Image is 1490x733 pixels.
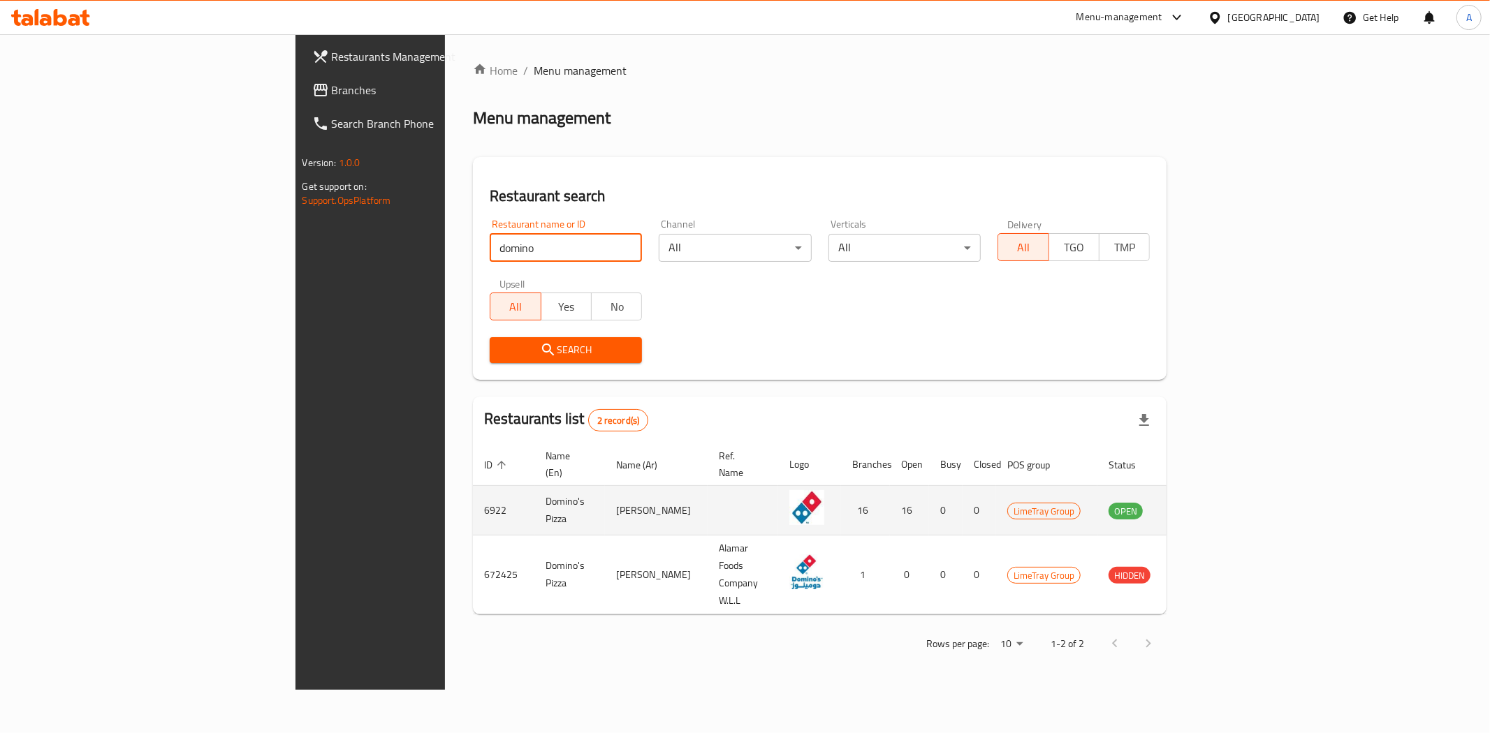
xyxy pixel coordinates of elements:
[616,457,675,473] span: Name (Ar)
[929,443,963,486] th: Busy
[789,554,824,589] img: Domino's Pizza
[929,535,963,614] td: 0
[1007,219,1042,229] label: Delivery
[534,62,627,79] span: Menu management
[490,337,642,363] button: Search
[1109,567,1151,584] div: HIDDEN
[588,409,649,431] div: Total records count
[1008,503,1080,519] span: LimeTray Group
[332,115,533,132] span: Search Branch Phone
[597,297,636,317] span: No
[591,293,642,320] button: No
[484,408,648,431] h2: Restaurants list
[963,535,996,614] td: 0
[499,279,525,288] label: Upsell
[841,535,890,614] td: 1
[473,443,1219,614] table: enhanced table
[490,293,541,320] button: All
[339,154,360,172] span: 1.0.0
[1055,237,1094,258] span: TGO
[929,486,963,535] td: 0
[589,414,648,427] span: 2 record(s)
[719,447,761,481] span: Ref. Name
[1109,503,1143,519] div: OPEN
[789,490,824,525] img: Domino's Pizza
[1051,635,1084,653] p: 1-2 of 2
[1008,568,1080,584] span: LimeTray Group
[484,457,511,473] span: ID
[1099,233,1150,261] button: TMP
[1004,237,1043,258] span: All
[302,191,391,209] a: Support.OpsPlatform
[501,341,631,359] span: Search
[890,535,929,614] td: 0
[332,48,533,65] span: Restaurants Management
[1109,457,1154,473] span: Status
[534,535,605,614] td: Domino's Pizza
[496,297,535,317] span: All
[841,486,890,535] td: 16
[1109,568,1151,584] span: HIDDEN
[1127,403,1161,437] div: Export file
[301,107,544,140] a: Search Branch Phone
[332,82,533,98] span: Branches
[998,233,1049,261] button: All
[1049,233,1100,261] button: TGO
[963,443,996,486] th: Closed
[841,443,890,486] th: Branches
[605,486,708,535] td: [PERSON_NAME]
[778,443,841,486] th: Logo
[534,486,605,535] td: Domino's Pizza
[605,535,708,614] td: [PERSON_NAME]
[473,62,1167,79] nav: breadcrumb
[708,535,778,614] td: Alamar Foods Company W.L.L
[1076,9,1162,26] div: Menu-management
[546,447,588,481] span: Name (En)
[828,234,981,262] div: All
[302,177,367,195] span: Get support on:
[541,293,592,320] button: Yes
[1007,457,1068,473] span: POS group
[302,154,337,172] span: Version:
[890,443,929,486] th: Open
[301,40,544,73] a: Restaurants Management
[490,234,642,262] input: Search for restaurant name or ID..
[1466,10,1472,25] span: A
[890,486,929,535] td: 16
[301,73,544,107] a: Branches
[659,234,811,262] div: All
[1228,10,1320,25] div: [GEOGRAPHIC_DATA]
[963,486,996,535] td: 0
[1109,503,1143,519] span: OPEN
[926,635,989,653] p: Rows per page:
[995,634,1028,655] div: Rows per page:
[1105,237,1144,258] span: TMP
[490,186,1150,207] h2: Restaurant search
[547,297,586,317] span: Yes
